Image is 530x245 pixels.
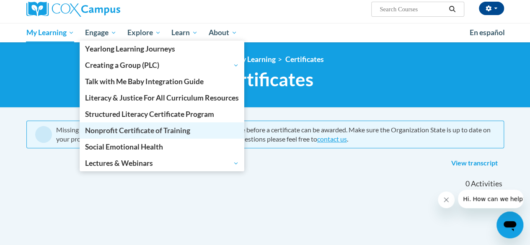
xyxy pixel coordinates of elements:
iframe: Message from company [458,190,523,208]
span: Talk with Me Baby Integration Guide [85,77,204,86]
button: Account Settings [479,2,504,15]
span: Hi. How can we help? [5,6,68,13]
span: Structured Literacy Certificate Program [85,110,214,119]
div: Missing a certificate? All lessons within a course must be complete before a certificate can be a... [56,125,495,144]
span: Engage [85,28,116,38]
a: Lectures & Webinars [80,155,244,171]
a: contact us [317,135,347,143]
span: Lectures & Webinars [85,158,239,168]
span: Activities [471,179,502,188]
a: My Learning [21,23,80,42]
a: Structured Literacy Certificate Program [80,106,244,122]
a: View transcript [445,157,504,170]
iframe: Close message [438,191,455,208]
a: En español [464,24,510,41]
button: Search [446,4,458,14]
a: Social Emotional Health [80,139,244,155]
a: Explore [122,23,166,42]
a: Learn [166,23,203,42]
span: About [209,28,237,38]
span: Yearlong Learning Journeys [85,44,175,53]
span: Certificates [217,68,313,90]
span: Social Emotional Health [85,142,163,151]
span: En español [470,28,505,37]
a: Cox Campus [26,2,177,17]
span: 0 [465,179,469,188]
iframe: Button to launch messaging window [496,211,523,238]
span: Learn [171,28,198,38]
a: Certificates [285,55,324,64]
a: Talk with Me Baby Integration Guide [80,73,244,90]
a: About [203,23,243,42]
a: Creating a Group (PLC) [80,57,244,73]
img: Cox Campus [26,2,120,17]
span: Explore [127,28,161,38]
a: My Learning [235,55,276,64]
span: Creating a Group (PLC) [85,60,239,70]
a: Yearlong Learning Journeys [80,41,244,57]
span: Nonprofit Certificate of Training [85,126,190,135]
input: Search Courses [379,4,446,14]
span: My Learning [26,28,74,38]
a: Nonprofit Certificate of Training [80,122,244,139]
span: Literacy & Justice For All Curriculum Resources [85,93,239,102]
a: Literacy & Justice For All Curriculum Resources [80,90,244,106]
div: Main menu [20,23,510,42]
a: Engage [80,23,122,42]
